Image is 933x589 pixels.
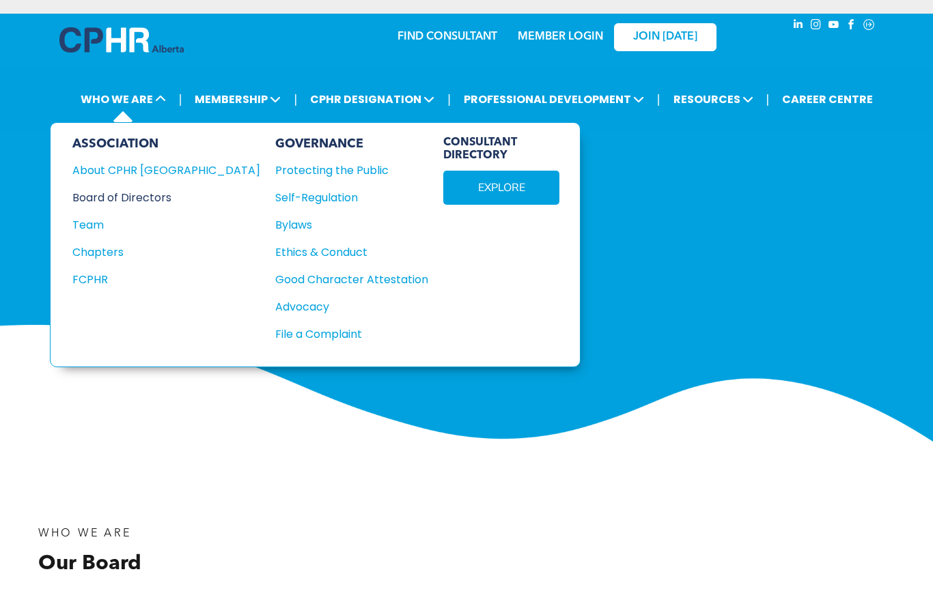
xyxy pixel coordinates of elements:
div: Bylaws [275,216,413,233]
span: RESOURCES [669,87,757,112]
div: Chapters [72,244,242,261]
div: ASSOCIATION [72,137,260,152]
span: WHO WE ARE [38,528,131,539]
div: File a Complaint [275,326,413,343]
div: Self-Regulation [275,189,413,206]
a: FIND CONSULTANT [398,31,497,42]
span: Our Board [38,554,141,574]
div: About CPHR [GEOGRAPHIC_DATA] [72,162,242,179]
a: Bylaws [275,216,428,233]
span: WHO WE ARE [76,87,170,112]
a: Team [72,216,260,233]
div: Team [72,216,242,233]
a: Self-Regulation [275,189,428,206]
a: About CPHR [GEOGRAPHIC_DATA] [72,162,260,179]
div: Protecting the Public [275,162,413,179]
li: | [657,85,660,113]
a: Good Character Attestation [275,271,428,288]
a: Board of Directors [72,189,260,206]
a: Advocacy [275,298,428,315]
a: MEMBER LOGIN [518,31,603,42]
span: JOIN [DATE] [633,31,697,44]
a: youtube [826,17,841,35]
span: CONSULTANT DIRECTORY [443,137,559,162]
li: | [179,85,182,113]
div: Board of Directors [72,189,242,206]
a: EXPLORE [443,171,559,205]
a: File a Complaint [275,326,428,343]
div: FCPHR [72,271,242,288]
img: A blue and white logo for cp alberta [59,27,184,53]
a: facebook [844,17,859,35]
li: | [294,85,297,113]
a: linkedin [790,17,805,35]
a: CAREER CENTRE [778,87,877,112]
div: Good Character Attestation [275,271,413,288]
a: Chapters [72,244,260,261]
div: GOVERNANCE [275,137,428,152]
li: | [447,85,451,113]
span: CPHR DESIGNATION [306,87,438,112]
span: PROFESSIONAL DEVELOPMENT [460,87,648,112]
div: Advocacy [275,298,413,315]
span: MEMBERSHIP [191,87,285,112]
div: Ethics & Conduct [275,244,413,261]
a: instagram [808,17,823,35]
a: FCPHR [72,271,260,288]
li: | [766,85,770,113]
a: Ethics & Conduct [275,244,428,261]
a: JOIN [DATE] [614,23,716,51]
a: Protecting the Public [275,162,428,179]
a: Social network [861,17,876,35]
